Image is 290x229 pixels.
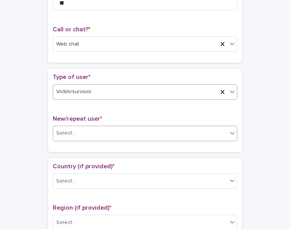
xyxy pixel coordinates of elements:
div: Select... [56,219,76,227]
span: Web chat [56,40,79,48]
span: Type of user [53,74,90,80]
span: Victim/survivor [56,88,92,96]
span: Country (if provided) [53,163,114,169]
div: Select... [56,177,76,185]
span: Call or chat? [53,26,90,32]
span: New/repeat user [53,116,102,122]
div: Select... [56,129,76,137]
span: Region (if provided) [53,205,111,211]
